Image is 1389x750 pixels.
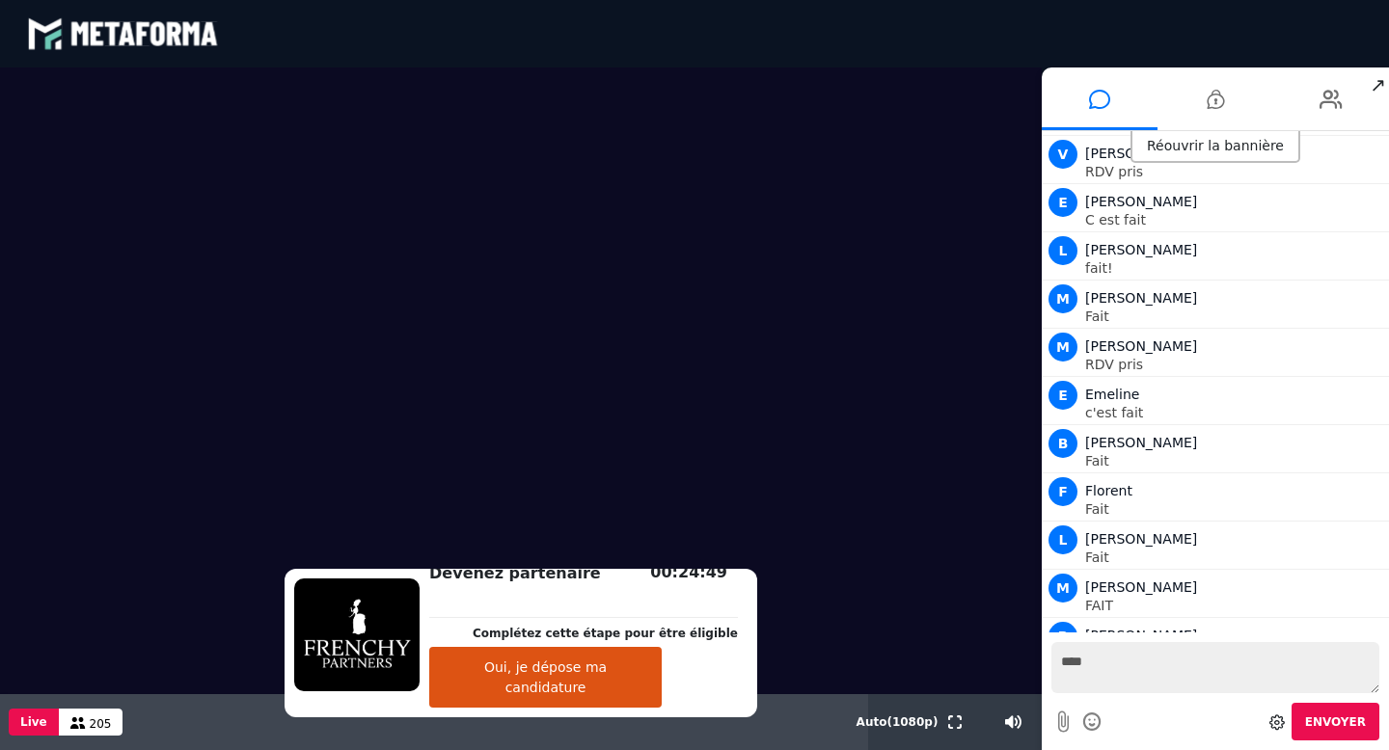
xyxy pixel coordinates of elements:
p: c'est fait [1085,406,1384,419]
button: Live [9,709,59,736]
p: Fait [1085,550,1384,564]
span: B [1049,622,1077,651]
span: [PERSON_NAME] [1085,290,1197,306]
div: Réouvrir la bannière [1130,131,1300,163]
p: RDV pris [1085,165,1384,178]
p: C est fait [1085,213,1384,227]
span: ↗ [1367,67,1389,102]
span: E [1049,188,1077,217]
img: 1758176636418-X90kMVC3nBIL3z60WzofmoLaWTDHBoMX.png [294,578,420,691]
button: Auto(1080p) [853,694,942,750]
span: [PERSON_NAME] [1085,628,1197,643]
span: F [1049,477,1077,506]
span: [PERSON_NAME] [1085,579,1197,595]
button: Oui, je dépose ma candidature [429,647,662,708]
span: [PERSON_NAME] [1085,435,1197,450]
p: Fait [1085,502,1384,516]
span: M [1049,284,1077,313]
span: [PERSON_NAME] [1085,194,1197,209]
span: Envoyer [1305,715,1366,729]
span: 00:24:49 [650,563,727,581]
span: E [1049,381,1077,410]
p: RDV pris [1085,358,1384,371]
span: M [1049,574,1077,603]
span: Florent [1085,483,1132,498]
p: Complétez cette étape pour être éligible [473,625,738,642]
span: B [1049,429,1077,458]
button: Envoyer [1292,703,1379,740]
span: L [1049,236,1077,265]
span: [PERSON_NAME] [1085,531,1197,547]
span: [PERSON_NAME] [1085,338,1197,354]
span: [PERSON_NAME] [1085,242,1197,257]
span: M [1049,333,1077,362]
p: fait! [1085,261,1384,275]
span: Emeline [1085,387,1139,402]
p: Fait [1085,454,1384,468]
span: Auto ( 1080 p) [857,715,939,729]
p: FAIT [1085,599,1384,612]
span: 205 [90,717,112,731]
h2: Devenez partenaire [429,562,738,585]
p: Fait [1085,309,1384,323]
span: L [1049,525,1077,554]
